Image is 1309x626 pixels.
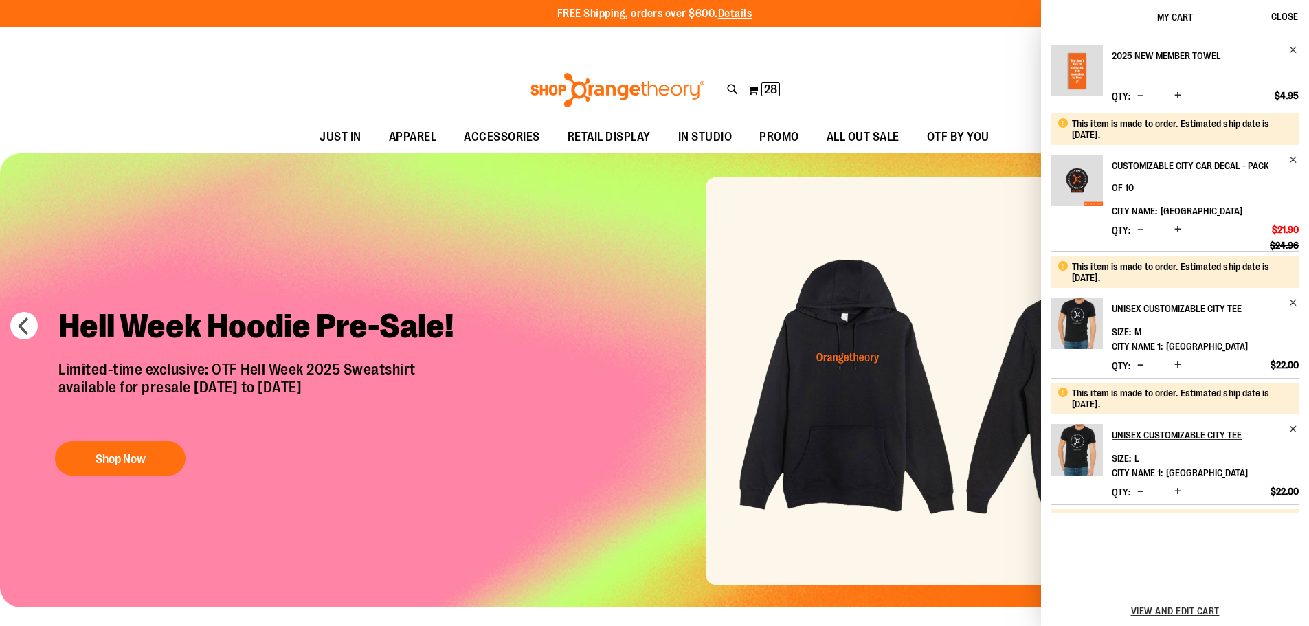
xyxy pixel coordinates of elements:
h2: 2025 New Member Towel [1112,45,1280,67]
a: Customizable City Car Decal - Pack of 10 [1112,155,1299,199]
p: FREE Shipping, orders over $600. [557,6,752,22]
button: Decrease product quantity [1134,223,1147,237]
span: 28 [764,82,777,96]
button: Decrease product quantity [1134,89,1147,103]
span: RETAIL DISPLAY [568,122,651,153]
img: Shop Orangetheory [528,73,706,107]
dt: City Name [1112,205,1157,216]
button: Decrease product quantity [1134,359,1147,372]
dt: Size [1112,326,1131,337]
span: ACCESSORIES [464,122,540,153]
span: APPAREL [389,122,437,153]
dt: City Name 1 [1112,341,1163,352]
li: Product [1051,378,1299,504]
h2: Hell Week Hoodie Pre-Sale! [48,295,478,361]
button: Increase product quantity [1171,223,1185,237]
a: Remove item [1288,298,1299,308]
span: $22.00 [1271,359,1299,371]
li: Product [1051,45,1299,109]
button: Shop Now [55,441,186,476]
a: Remove item [1288,155,1299,165]
a: Unisex Customizable City Tee [1112,298,1299,320]
h2: Unisex Customizable City Tee [1112,424,1280,446]
span: $22.00 [1271,485,1299,498]
button: Increase product quantity [1171,89,1185,103]
div: This item is made to order. Estimated ship date is [DATE]. [1072,388,1288,410]
span: IN STUDIO [678,122,732,153]
li: Product [1051,109,1299,251]
a: 2025 New Member Towel [1051,45,1103,105]
h2: Customizable City Car Decal - Pack of 10 [1112,155,1280,199]
a: Remove item [1288,424,1299,434]
h2: Unisex Customizable City Tee [1112,298,1280,320]
a: Unisex Customizable City Tee [1112,424,1299,446]
button: Decrease product quantity [1134,485,1147,499]
span: OTF BY YOU [927,122,989,153]
span: $21.90 [1272,223,1299,236]
span: [GEOGRAPHIC_DATA] [1166,341,1248,352]
a: Unisex Customizable City Tee [1051,424,1103,484]
span: Close [1271,11,1298,22]
div: This item is made to order. Estimated ship date is [DATE]. [1072,118,1288,140]
span: PROMO [759,122,799,153]
span: [GEOGRAPHIC_DATA] [1161,205,1242,216]
img: Unisex Customizable City Tee [1051,424,1103,476]
dt: City Name 1 [1112,467,1163,478]
button: prev [10,312,38,339]
li: Product [1051,251,1299,378]
span: JUST IN [320,122,361,153]
img: Customizable City Car Decal - Pack of 10 [1051,155,1103,206]
dt: Size [1112,453,1131,464]
span: ALL OUT SALE [827,122,899,153]
a: Remove item [1288,45,1299,55]
button: Increase product quantity [1171,485,1185,499]
a: Details [718,8,752,20]
div: This item is made to order. Estimated ship date is [DATE]. [1072,261,1288,283]
span: $24.96 [1270,239,1299,251]
label: Qty [1112,360,1130,371]
label: Qty [1112,91,1130,102]
a: Unisex Customizable City Tee [1051,298,1103,358]
span: M [1134,326,1141,337]
a: 2025 New Member Towel [1112,45,1299,67]
a: View and edit cart [1131,605,1220,616]
span: My Cart [1157,12,1193,23]
a: Hell Week Hoodie Pre-Sale! Limited-time exclusive: OTF Hell Week 2025 Sweatshirtavailable for pre... [48,295,478,483]
p: Limited-time exclusive: OTF Hell Week 2025 Sweatshirt available for presale [DATE] to [DATE] [48,361,478,428]
span: [GEOGRAPHIC_DATA] [1166,467,1248,478]
button: Increase product quantity [1171,359,1185,372]
span: $4.95 [1275,89,1299,102]
a: Customizable City Car Decal - Pack of 10 [1051,155,1103,215]
span: L [1134,453,1139,464]
img: 2025 New Member Towel [1051,45,1103,96]
img: Unisex Customizable City Tee [1051,298,1103,349]
label: Qty [1112,487,1130,498]
label: Qty [1112,225,1130,236]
